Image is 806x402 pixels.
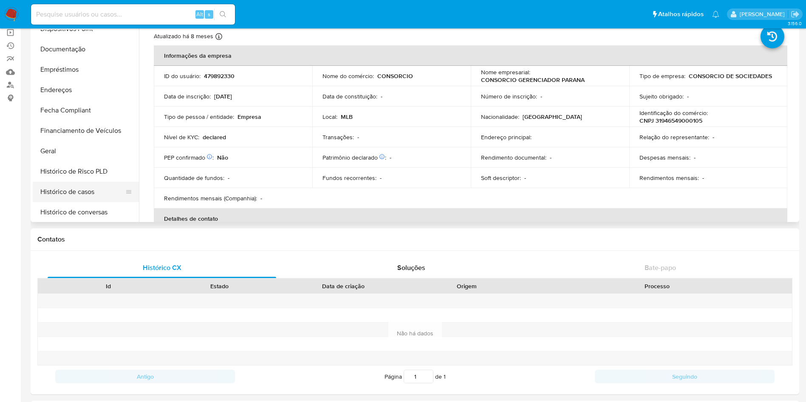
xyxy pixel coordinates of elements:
p: magno.ferreira@mercadopago.com.br [740,10,788,18]
div: Estado [170,282,269,290]
p: [DATE] [214,93,232,100]
p: Fundos recorrentes : [322,174,376,182]
th: Informações da empresa [154,45,787,66]
span: Soluções [397,263,425,273]
p: - [390,154,391,161]
span: s [208,10,210,18]
div: Data de criação [281,282,405,290]
p: Tipo de empresa : [639,72,685,80]
button: Financiamento de Veículos [33,121,139,141]
p: - [357,133,359,141]
span: Alt [196,10,203,18]
p: Nacionalidade : [481,113,519,121]
p: CONSORCIO [377,72,413,80]
p: MLB [341,113,353,121]
button: Geral [33,141,139,161]
p: Nome do comércio : [322,72,374,80]
div: Processo [529,282,786,290]
p: CONSORCIO DE SOCIEDADES [689,72,772,80]
p: CONSORCIO GERENCIADOR PARANA [481,76,585,84]
p: Rendimento documental : [481,154,546,161]
span: Atalhos rápidos [658,10,704,19]
button: Endereços [33,80,139,100]
button: Antigo [55,370,235,383]
p: Atualizado há 8 meses [154,32,213,40]
p: - [260,194,262,202]
button: Empréstimos [33,59,139,80]
span: Bate-papo [645,263,676,273]
p: 479892330 [204,72,235,80]
span: 1 [444,372,446,381]
p: Transações : [322,133,354,141]
p: Não [217,154,228,161]
p: Quantidade de fundos : [164,174,224,182]
button: Histórico de conversas [33,202,139,222]
p: - [713,133,714,141]
div: Origem [417,282,517,290]
p: Despesas mensais : [639,154,690,161]
p: - [380,174,382,182]
span: Página de [385,370,446,383]
button: Histórico de casos [33,182,132,202]
p: - [524,174,526,182]
p: - [687,93,689,100]
p: Patrimônio declarado : [322,154,386,161]
span: 3.156.0 [788,20,802,27]
p: - [381,93,382,100]
span: Histórico CX [143,263,181,273]
p: CNPJ 31946549000105 [639,117,702,124]
button: search-icon [214,8,232,20]
p: Sujeito obrigado : [639,93,684,100]
p: Identificação do comércio : [639,109,708,117]
p: Soft descriptor : [481,174,521,182]
p: Local : [322,113,337,121]
th: Detalhes de contato [154,208,787,229]
p: Número de inscrição : [481,93,537,100]
p: Endereço principal : [481,133,532,141]
p: declared [203,133,226,141]
p: Rendimentos mensais (Companhia) : [164,194,257,202]
p: Nome empresarial : [481,68,530,76]
button: Seguindo [595,370,775,383]
div: Id [59,282,158,290]
p: Relação do representante : [639,133,709,141]
p: - [228,174,229,182]
p: Tipo de pessoa / entidade : [164,113,234,121]
p: ID do usuário : [164,72,201,80]
p: Nível de KYC : [164,133,199,141]
h1: Contatos [37,235,792,244]
p: - [702,174,704,182]
a: Notificações [712,11,719,18]
a: Sair [791,10,800,19]
p: Rendimentos mensais : [639,174,699,182]
p: Empresa [238,113,261,121]
button: Fecha Compliant [33,100,139,121]
p: Data de inscrição : [164,93,211,100]
p: - [694,154,696,161]
button: Histórico de Risco PLD [33,161,139,182]
button: Documentação [33,39,139,59]
p: - [550,154,551,161]
p: [GEOGRAPHIC_DATA] [523,113,582,121]
p: Data de constituição : [322,93,377,100]
p: - [540,93,542,100]
input: Pesquise usuários ou casos... [31,9,235,20]
p: PEP confirmado : [164,154,214,161]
